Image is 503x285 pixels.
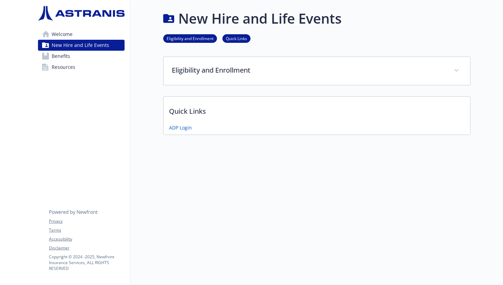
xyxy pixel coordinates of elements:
[222,35,250,41] a: Quick Links
[164,57,470,85] div: Eligibility and Enrollment
[38,51,125,62] a: Benefits
[38,40,125,51] a: New Hire and Life Events
[52,40,109,51] span: New Hire and Life Events
[178,8,341,29] h1: New Hire and Life Events
[49,227,124,233] a: Terms
[49,245,124,251] a: Disclaimer
[49,254,124,271] p: Copyright © 2024 - 2025 , Newfront Insurance Services, ALL RIGHTS RESERVED
[49,236,124,242] a: Accessibility
[52,51,70,62] span: Benefits
[164,97,470,122] p: Quick Links
[38,29,125,40] a: Welcome
[52,29,73,40] span: Welcome
[172,65,446,75] p: Eligibility and Enrollment
[38,62,125,73] a: Resources
[169,124,192,131] a: ADP Login
[52,62,75,73] span: Resources
[49,218,124,224] a: Privacy
[163,35,217,41] a: Eligibility and Enrollment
